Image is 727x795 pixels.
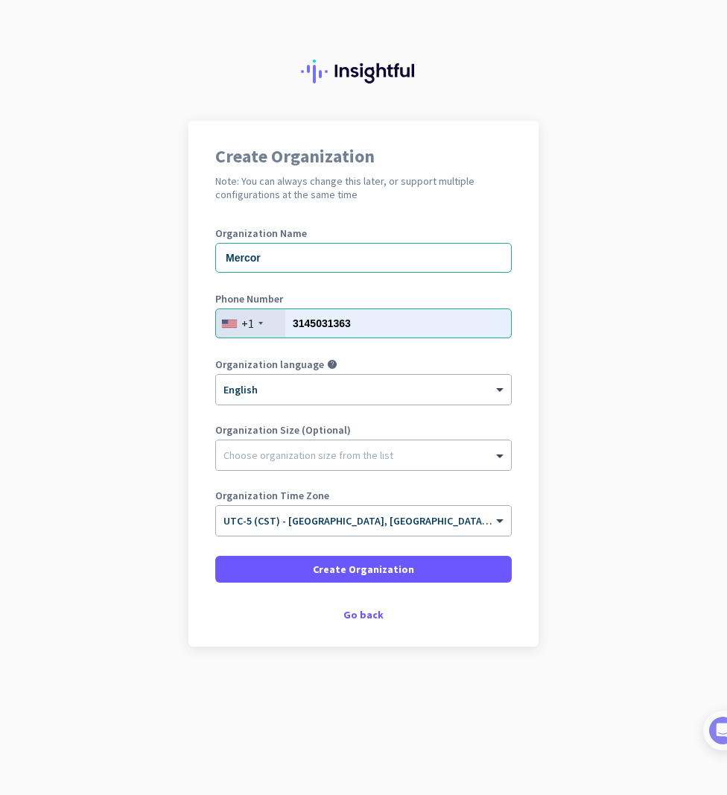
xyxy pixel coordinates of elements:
img: Insightful [301,60,426,83]
div: Go back [215,609,512,620]
label: Organization language [215,359,324,370]
label: Organization Size (Optional) [215,425,512,435]
label: Organization Time Zone [215,490,512,501]
i: help [327,359,337,370]
button: Create Organization [215,556,512,583]
span: Create Organization [313,562,414,577]
label: Organization Name [215,228,512,238]
input: 201-555-0123 [215,308,512,338]
label: Phone Number [215,294,512,304]
input: What is the name of your organization? [215,243,512,273]
h1: Create Organization [215,148,512,165]
div: +1 [241,316,254,331]
h2: Note: You can always change this later, or support multiple configurations at the same time [215,174,512,201]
